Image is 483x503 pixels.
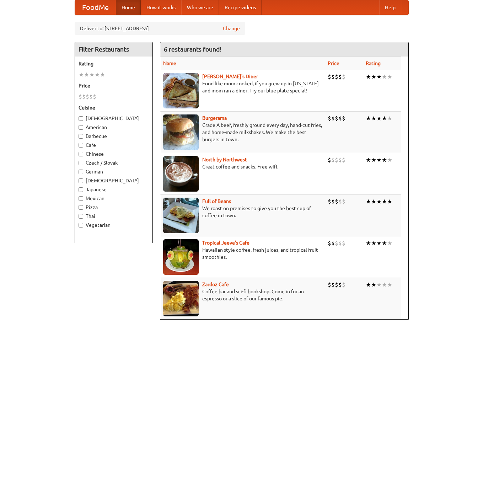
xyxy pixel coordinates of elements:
[202,157,247,162] a: North by Northwest
[79,223,83,228] input: Vegetarian
[79,150,149,157] label: Chinese
[371,73,376,81] li: ★
[376,198,382,205] li: ★
[371,156,376,164] li: ★
[379,0,401,15] a: Help
[338,281,342,289] li: $
[79,195,149,202] label: Mexican
[79,221,149,229] label: Vegetarian
[328,239,331,247] li: $
[387,114,392,122] li: ★
[79,213,149,220] label: Thai
[366,60,381,66] a: Rating
[219,0,262,15] a: Recipe videos
[366,239,371,247] li: ★
[163,163,322,170] p: Great coffee and snacks. Free wifi.
[79,177,149,184] label: [DEMOGRAPHIC_DATA]
[382,198,387,205] li: ★
[202,115,227,121] a: Burgerama
[342,198,345,205] li: $
[331,156,335,164] li: $
[79,71,84,79] li: ★
[338,73,342,81] li: $
[163,246,322,261] p: Hawaiian style coffee, fresh juices, and tropical fruit smoothies.
[328,156,331,164] li: $
[163,281,199,316] img: zardoz.jpg
[79,187,83,192] input: Japanese
[331,239,335,247] li: $
[79,115,149,122] label: [DEMOGRAPHIC_DATA]
[75,0,116,15] a: FoodMe
[79,214,83,219] input: Thai
[163,73,199,108] img: sallys.jpg
[93,93,96,101] li: $
[79,141,149,149] label: Cafe
[79,204,149,211] label: Pizza
[79,143,83,148] input: Cafe
[382,281,387,289] li: ★
[163,156,199,192] img: north.jpg
[335,156,338,164] li: $
[376,156,382,164] li: ★
[75,22,245,35] div: Deliver to: [STREET_ADDRESS]
[342,281,345,289] li: $
[328,114,331,122] li: $
[95,71,100,79] li: ★
[328,281,331,289] li: $
[163,205,322,219] p: We roast on premises to give you the best cup of coffee in town.
[387,156,392,164] li: ★
[79,125,83,130] input: American
[376,114,382,122] li: ★
[387,281,392,289] li: ★
[335,73,338,81] li: $
[366,73,371,81] li: ★
[366,281,371,289] li: ★
[163,198,199,233] img: beans.jpg
[342,239,345,247] li: $
[338,114,342,122] li: $
[387,73,392,81] li: ★
[331,73,335,81] li: $
[79,205,83,210] input: Pizza
[163,114,199,150] img: burgerama.jpg
[338,198,342,205] li: $
[202,282,229,287] a: Zardoz Cafe
[79,159,149,166] label: Czech / Slovak
[79,168,149,175] label: German
[371,281,376,289] li: ★
[202,240,249,246] a: Tropical Jeeve's Cafe
[163,60,176,66] a: Name
[86,93,89,101] li: $
[371,239,376,247] li: ★
[84,71,89,79] li: ★
[79,170,83,174] input: German
[79,124,149,131] label: American
[382,114,387,122] li: ★
[342,73,345,81] li: $
[376,73,382,81] li: ★
[335,114,338,122] li: $
[202,198,231,204] a: Full of Beans
[335,281,338,289] li: $
[163,122,322,143] p: Grade A beef, freshly ground every day, hand-cut fries, and home-made milkshakes. We make the bes...
[387,198,392,205] li: ★
[89,71,95,79] li: ★
[79,186,149,193] label: Japanese
[79,152,83,156] input: Chinese
[382,239,387,247] li: ★
[223,25,240,32] a: Change
[163,80,322,94] p: Food like mom cooked, if you grew up in [US_STATE] and mom ran a diner. Try our blue plate special!
[79,178,83,183] input: [DEMOGRAPHIC_DATA]
[376,239,382,247] li: ★
[328,198,331,205] li: $
[79,104,149,111] h5: Cuisine
[141,0,181,15] a: How it works
[366,114,371,122] li: ★
[79,82,149,89] h5: Price
[202,74,258,79] a: [PERSON_NAME]'s Diner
